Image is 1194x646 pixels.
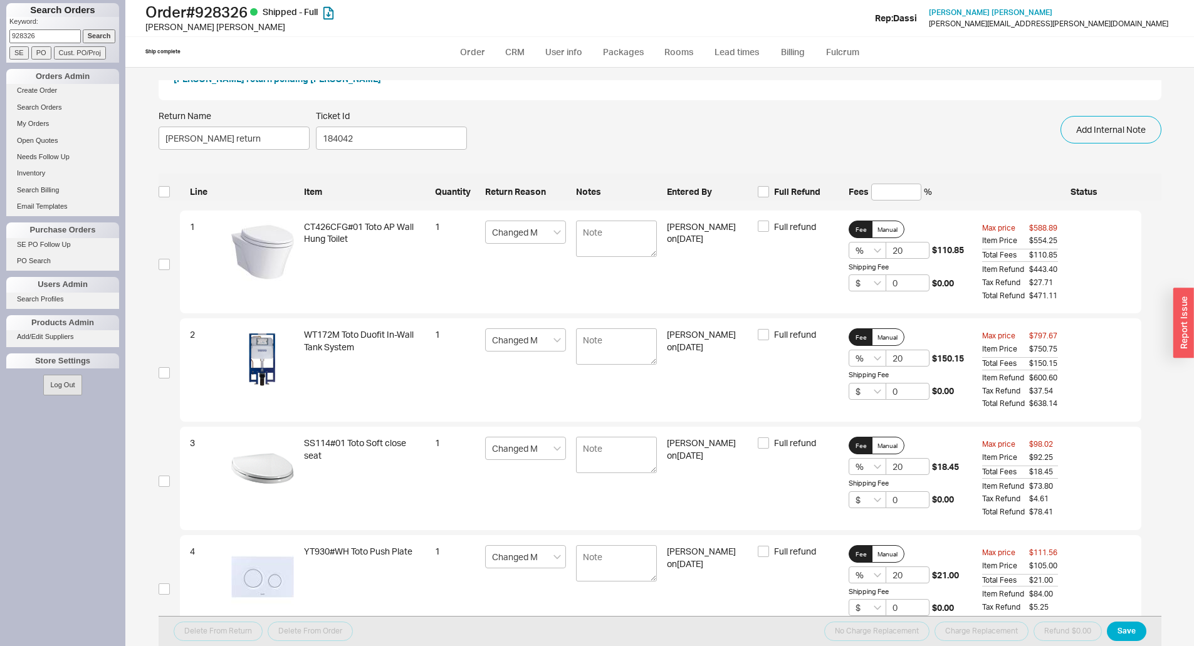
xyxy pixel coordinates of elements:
svg: open menu [874,464,881,469]
span: Line [190,185,221,198]
input: Full refund [758,437,769,449]
svg: open menu [874,281,881,286]
div: 3 [190,437,221,520]
input: Cust. PO/Proj [54,46,106,60]
span: $600.60 [1029,373,1058,383]
span: Quantity [435,185,475,198]
button: Refund $0.00 [1034,622,1102,641]
button: Add Internal Note [1060,116,1161,143]
span: Max price [982,223,1029,234]
span: $0.00 [932,277,954,289]
span: Total Refund [982,399,1029,409]
input: Select... [849,242,886,259]
div: on [DATE] [667,449,748,462]
div: 1 [435,221,475,304]
span: Item Refund [982,481,1029,492]
span: Total Fees [982,357,1029,370]
span: Delete From Order [278,624,342,639]
div: Purchase Orders [6,222,119,237]
p: Keyword: [9,17,119,29]
span: Manual [877,440,898,451]
span: Total Fees [982,574,1029,587]
span: Item Price [982,236,1029,246]
span: $750.75 [1029,344,1058,355]
span: $638.14 [1029,399,1058,409]
input: Select... [849,566,886,583]
span: Item Refund [982,264,1029,275]
h1: Search Orders [6,3,119,17]
button: No Charge Replacement [824,622,930,641]
a: Search Profiles [6,293,119,306]
div: 1 [435,328,475,412]
span: Manual [877,332,898,342]
a: [PERSON_NAME] [PERSON_NAME] [929,8,1052,17]
span: $18.45 [1029,466,1058,479]
button: Delete From Order [268,622,353,641]
span: Item Price [982,344,1029,355]
input: Select Return Reason [485,221,566,244]
div: SS114#01 Toto Soft close seat [304,437,425,520]
span: $0.00 [1072,624,1091,639]
span: $21.00 [932,569,959,581]
div: [PERSON_NAME] [667,437,748,520]
button: Save [1107,622,1146,641]
input: Return Name [159,127,310,150]
a: Add/Edit Suppliers [6,330,119,343]
span: Tax Refund [982,386,1029,397]
input: Select Return Reason [485,328,566,352]
span: Manual [877,549,898,559]
span: $0.00 [932,385,954,397]
span: $105.00 [1029,561,1058,571]
div: Store Settings [6,353,119,368]
span: Add Internal Note [1076,122,1146,137]
input: Full refund [758,221,769,232]
span: $21.00 [1029,574,1058,587]
img: SS114_01_qcwr2v [231,437,294,499]
div: 1 [435,437,475,520]
div: Shipping Fee [849,479,970,488]
span: $37.54 [1029,386,1058,397]
span: Full refund [774,437,816,449]
span: $92.25 [1029,452,1058,463]
span: $797.67 [1029,331,1058,341]
svg: open menu [553,338,561,343]
span: Shipped - Full [263,6,318,17]
span: Item Refund [982,373,1029,383]
span: $554.25 [1029,236,1058,246]
a: My Orders [6,117,119,130]
div: Products Admin [6,315,119,330]
input: Select... [849,274,886,291]
span: $27.71 [1029,278,1058,288]
div: on [DATE] [667,341,748,353]
span: $471.11 [1029,291,1058,301]
div: 4 [190,545,221,628]
span: Fee [856,332,867,342]
svg: open menu [874,248,881,253]
div: Shipping Fee [849,587,970,597]
span: Item Refund [982,589,1029,600]
input: Select... [849,383,886,400]
a: Search Orders [6,101,119,114]
div: [PERSON_NAME][EMAIL_ADDRESS][PERSON_NAME][DOMAIN_NAME] [929,19,1168,28]
span: Tax Refund [982,278,1029,288]
span: Charge Replacement [945,624,1018,639]
span: $588.89 [1029,223,1058,234]
input: Ticket Id [316,127,467,150]
span: $150.15 [1029,357,1058,370]
img: 1_wc8cmt [231,328,294,391]
span: % [924,185,932,198]
span: $150.15 [932,352,964,365]
div: 1 [190,221,221,304]
span: Return Name [159,110,310,122]
span: $443.40 [1029,264,1058,275]
span: $5.25 [1029,602,1058,613]
a: Lead times [705,41,768,63]
div: Shipping Fee [849,263,970,272]
a: Inventory [6,167,119,180]
span: Max price [982,331,1029,341]
span: Fee [856,440,867,451]
a: Create Order [6,84,119,97]
div: [PERSON_NAME] [667,545,748,628]
a: Billing [771,41,815,63]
